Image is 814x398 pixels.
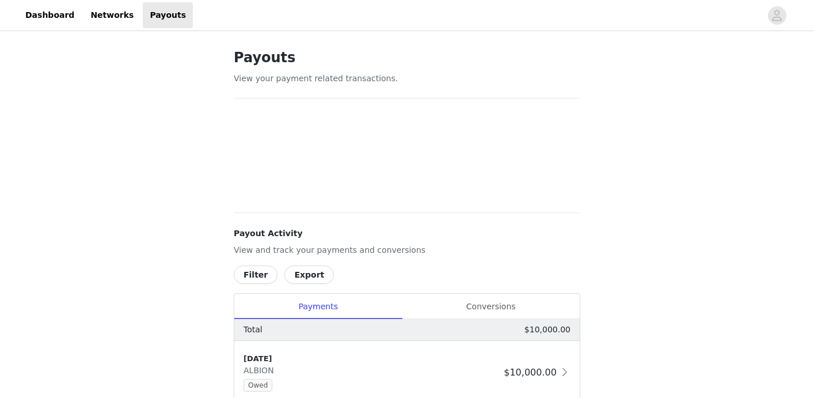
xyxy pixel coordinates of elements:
[244,324,263,336] p: Total
[234,294,402,320] div: Payments
[244,353,499,365] div: [DATE]
[402,294,580,320] div: Conversions
[234,47,580,68] h1: Payouts
[284,266,334,284] button: Export
[83,2,140,28] a: Networks
[244,366,279,375] span: ALBION
[143,2,193,28] a: Payouts
[234,73,580,85] p: View your payment related transactions.
[234,244,580,256] p: View and track your payments and conversions
[524,324,570,336] p: $10,000.00
[18,2,81,28] a: Dashboard
[234,266,277,284] button: Filter
[244,379,272,392] span: Owed
[504,367,557,378] span: $10,000.00
[234,228,580,240] h4: Payout Activity
[771,6,782,25] div: avatar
